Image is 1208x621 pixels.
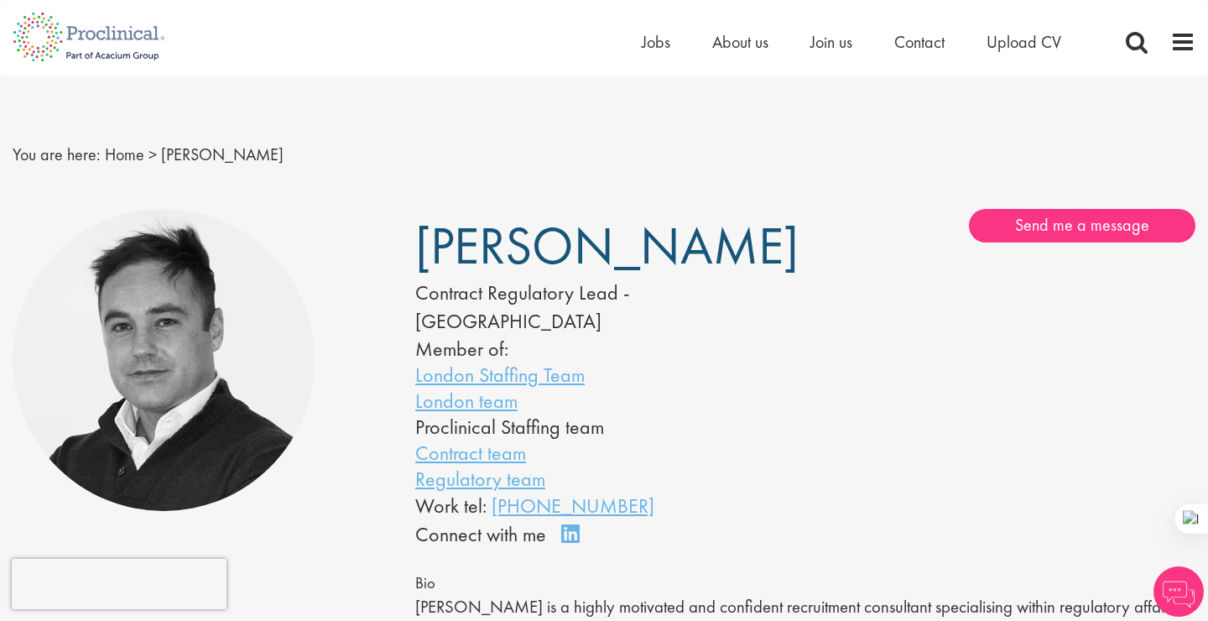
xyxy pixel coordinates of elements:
[415,440,526,466] a: Contract team
[810,31,852,53] a: Join us
[415,573,435,593] span: Bio
[415,279,755,337] div: Contract Regulatory Lead - [GEOGRAPHIC_DATA]
[415,414,755,440] li: Proclinical Staffing team
[13,209,315,511] img: Peter Duvall
[712,31,768,53] a: About us
[105,144,144,165] a: breadcrumb link
[492,493,654,519] a: [PHONE_NUMBER]
[415,362,585,388] a: London Staffing Team
[415,336,508,362] label: Member of:
[969,209,1195,243] a: Send me a message
[148,144,157,165] span: >
[161,144,284,165] span: [PERSON_NAME]
[1153,566,1204,617] img: Chatbot
[415,388,518,414] a: London team
[415,493,487,519] span: Work tel:
[987,31,1061,53] a: Upload CV
[12,559,226,609] iframe: reCAPTCHA
[415,212,799,279] span: [PERSON_NAME]
[13,144,101,165] span: You are here:
[415,466,545,492] a: Regulatory team
[642,31,670,53] a: Jobs
[894,31,945,53] a: Contact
